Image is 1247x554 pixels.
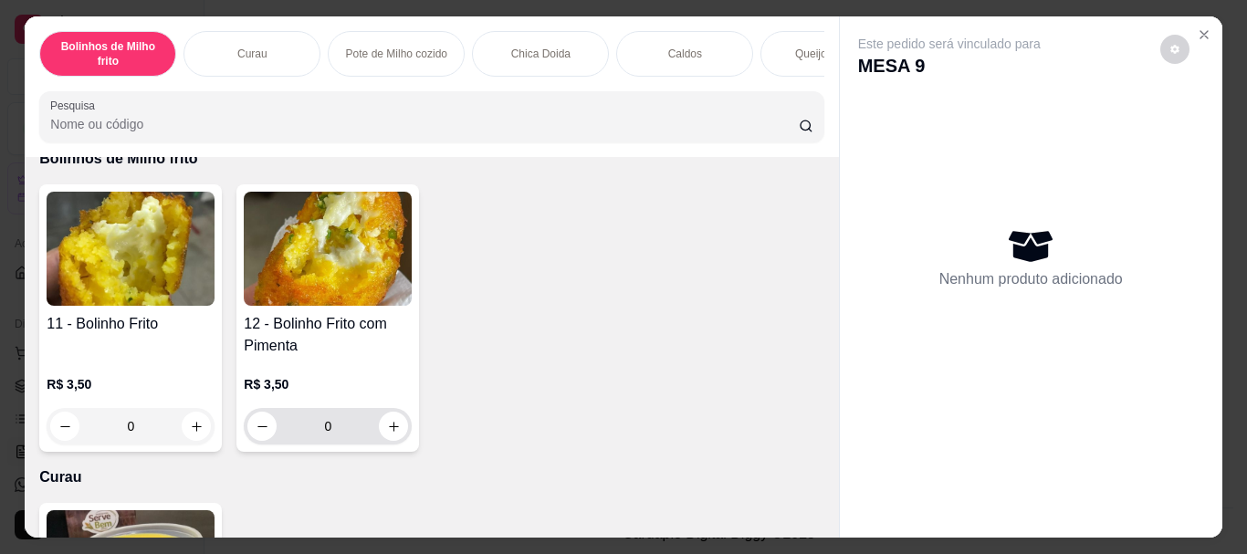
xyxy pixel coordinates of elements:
p: Curau [237,47,267,61]
button: decrease-product-quantity [1160,35,1189,64]
label: Pesquisa [50,98,101,113]
button: decrease-product-quantity [50,412,79,441]
p: Bolinhos de Milho frito [39,148,823,170]
p: Pote de Milho cozido [346,47,447,61]
p: Nenhum produto adicionado [939,268,1123,290]
img: product-image [244,192,412,306]
p: Este pedido será vinculado para [858,35,1041,53]
p: Chica Doida [511,47,571,61]
p: Bolinhos de Milho frito [55,39,161,68]
p: Curau [39,466,823,488]
button: increase-product-quantity [379,412,408,441]
h4: 12 - Bolinho Frito com Pimenta [244,313,412,357]
img: product-image [47,192,215,306]
p: MESA 9 [858,53,1041,78]
p: Caldos [668,47,702,61]
button: decrease-product-quantity [247,412,277,441]
h4: 11 - Bolinho Frito [47,313,215,335]
p: R$ 3,50 [47,375,215,393]
button: increase-product-quantity [182,412,211,441]
button: Close [1189,20,1219,49]
p: R$ 3,50 [244,375,412,393]
p: Queijo Fresco [795,47,864,61]
input: Pesquisa [50,115,799,133]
